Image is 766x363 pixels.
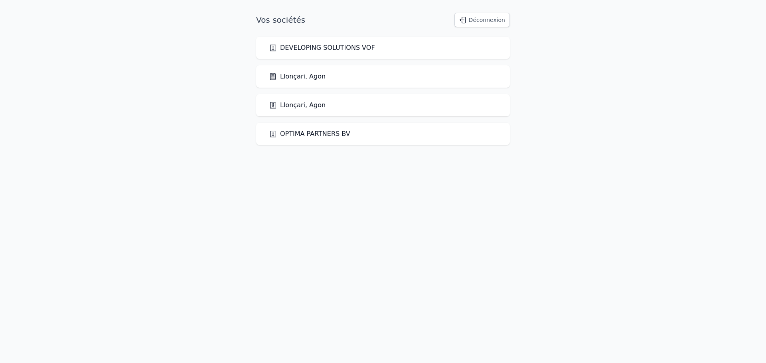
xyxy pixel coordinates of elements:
[454,13,510,27] button: Déconnexion
[269,129,350,139] a: OPTIMA PARTNERS BV
[256,14,305,26] h1: Vos sociétés
[269,43,375,53] a: DEVELOPING SOLUTIONS VOF
[269,72,326,81] a: Llonçari, Agon
[269,100,326,110] a: Llonçari, Agon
